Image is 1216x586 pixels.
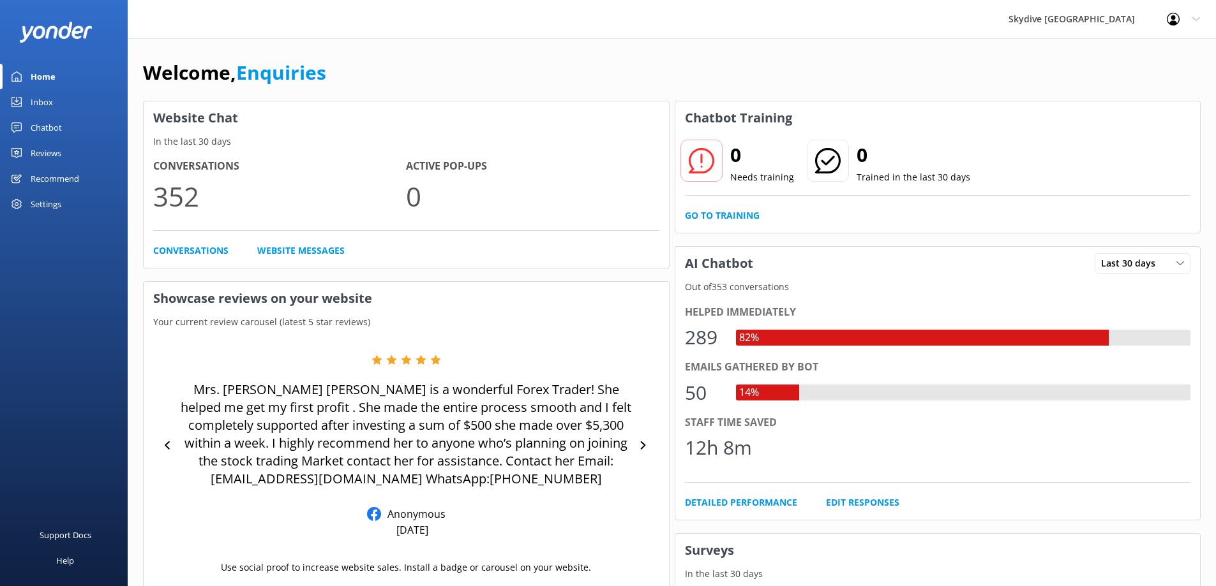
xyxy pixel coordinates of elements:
p: Use social proof to increase website sales. Install a badge or carousel on your website. [221,560,591,575]
div: 82% [736,330,762,346]
div: Support Docs [40,522,91,548]
p: In the last 30 days [675,567,1201,581]
div: 12h 8m [685,432,752,463]
a: Website Messages [257,244,345,258]
div: Help [56,548,74,573]
h3: Chatbot Training [675,101,802,135]
img: yonder-white-logo.png [19,22,93,43]
div: Chatbot [31,115,62,140]
p: Mrs. [PERSON_NAME] [PERSON_NAME] is a wonderful Forex Trader! She helped me get my first profit .... [179,381,634,488]
a: Conversations [153,244,229,258]
div: Helped immediately [685,304,1191,321]
a: Go to Training [685,209,760,223]
div: 14% [736,385,762,401]
div: 289 [685,322,723,353]
div: Recommend [31,166,79,191]
p: Your current review carousel (latest 5 star reviews) [144,315,669,329]
p: [DATE] [396,523,428,537]
h4: Conversations [153,158,406,175]
h3: Surveys [675,534,1201,567]
p: Out of 353 conversations [675,280,1201,294]
a: Edit Responses [826,495,899,509]
p: Needs training [730,170,794,184]
div: 50 [685,377,723,408]
p: Trained in the last 30 days [857,170,970,184]
div: Emails gathered by bot [685,359,1191,376]
h1: Welcome, [143,57,326,88]
p: 0 [406,175,659,217]
p: 352 [153,175,406,217]
img: Facebook Reviews [367,507,381,521]
div: Home [31,64,56,89]
div: Settings [31,191,61,217]
h4: Active Pop-ups [406,158,659,175]
span: Last 30 days [1101,256,1163,270]
div: Staff time saved [685,414,1191,431]
div: Reviews [31,140,61,166]
h2: 0 [857,140,970,170]
p: In the last 30 days [144,135,669,149]
h2: 0 [730,140,794,170]
h3: AI Chatbot [675,247,763,280]
div: Inbox [31,89,53,115]
h3: Showcase reviews on your website [144,282,669,315]
h3: Website Chat [144,101,669,135]
a: Detailed Performance [685,495,797,509]
p: Anonymous [381,507,446,521]
a: Enquiries [236,59,326,85]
